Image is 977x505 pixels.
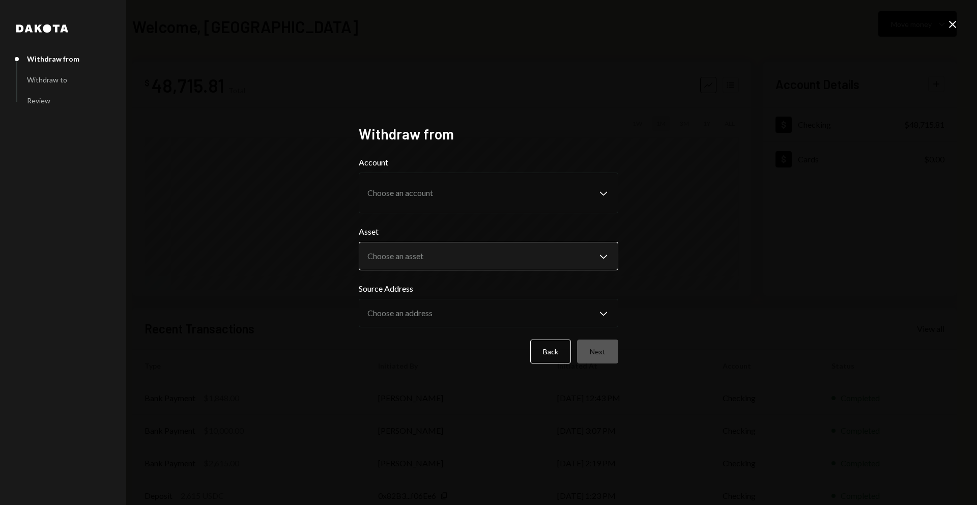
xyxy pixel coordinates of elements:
[359,299,618,327] button: Source Address
[359,156,618,169] label: Account
[359,124,618,144] h2: Withdraw from
[359,226,618,238] label: Asset
[27,54,79,63] div: Withdraw from
[359,283,618,295] label: Source Address
[359,173,618,213] button: Account
[27,96,50,105] div: Review
[530,340,571,363] button: Back
[27,75,67,84] div: Withdraw to
[359,242,618,270] button: Asset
